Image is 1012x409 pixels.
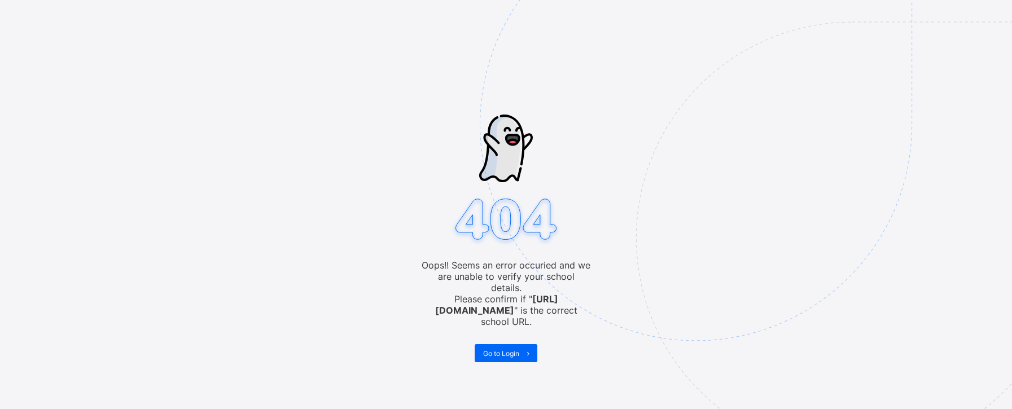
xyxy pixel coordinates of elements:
[435,293,558,316] b: [URL][DOMAIN_NAME]
[483,349,519,358] span: Go to Login
[422,260,591,293] span: Oops!! Seems an error occuried and we are unable to verify your school details.
[450,195,562,247] img: 404.8bbb34c871c4712298a25e20c4dc75c7.svg
[422,293,591,327] span: Please confirm if " " is the correct school URL.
